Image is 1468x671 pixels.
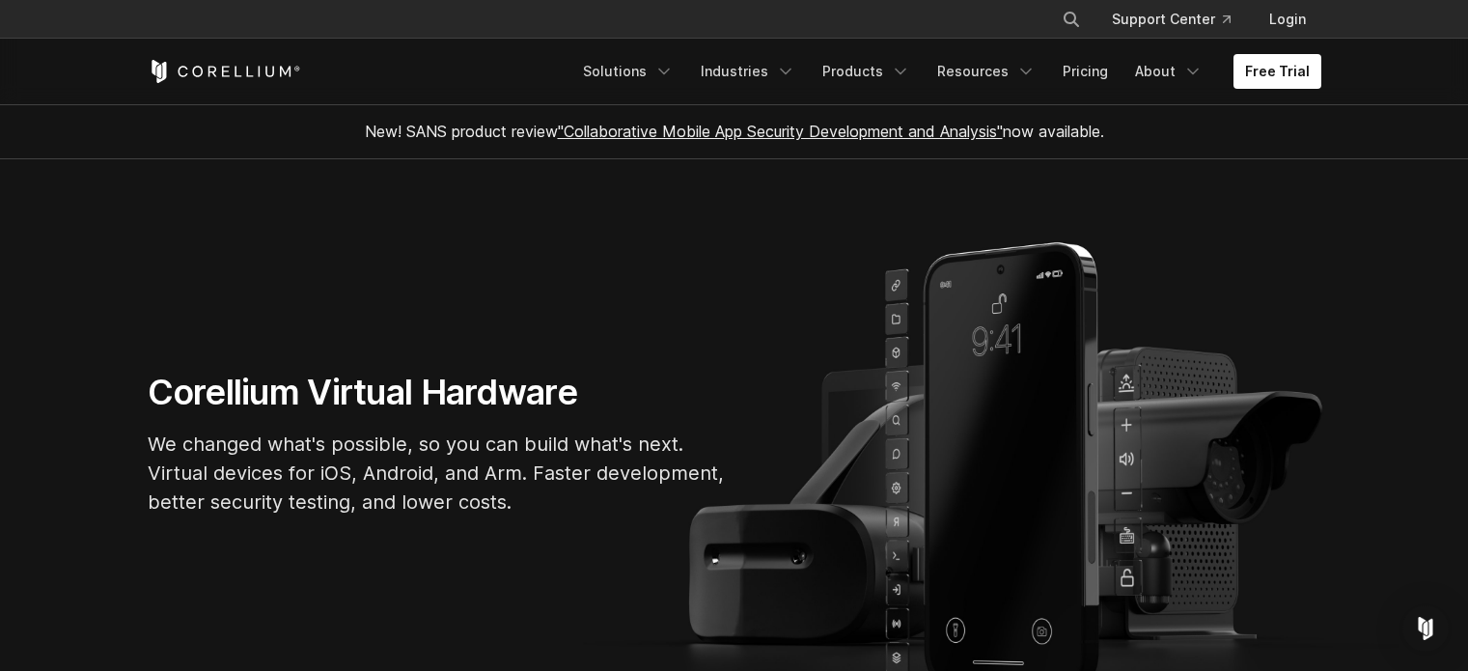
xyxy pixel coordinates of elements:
[571,54,1321,89] div: Navigation Menu
[148,60,301,83] a: Corellium Home
[811,54,922,89] a: Products
[1039,2,1321,37] div: Navigation Menu
[1402,605,1449,652] div: Open Intercom Messenger
[1051,54,1120,89] a: Pricing
[689,54,807,89] a: Industries
[1123,54,1214,89] a: About
[365,122,1104,141] span: New! SANS product review now available.
[1233,54,1321,89] a: Free Trial
[558,122,1003,141] a: "Collaborative Mobile App Security Development and Analysis"
[926,54,1047,89] a: Resources
[571,54,685,89] a: Solutions
[1096,2,1246,37] a: Support Center
[1254,2,1321,37] a: Login
[148,430,727,517] p: We changed what's possible, so you can build what's next. Virtual devices for iOS, Android, and A...
[148,371,727,414] h1: Corellium Virtual Hardware
[1054,2,1089,37] button: Search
